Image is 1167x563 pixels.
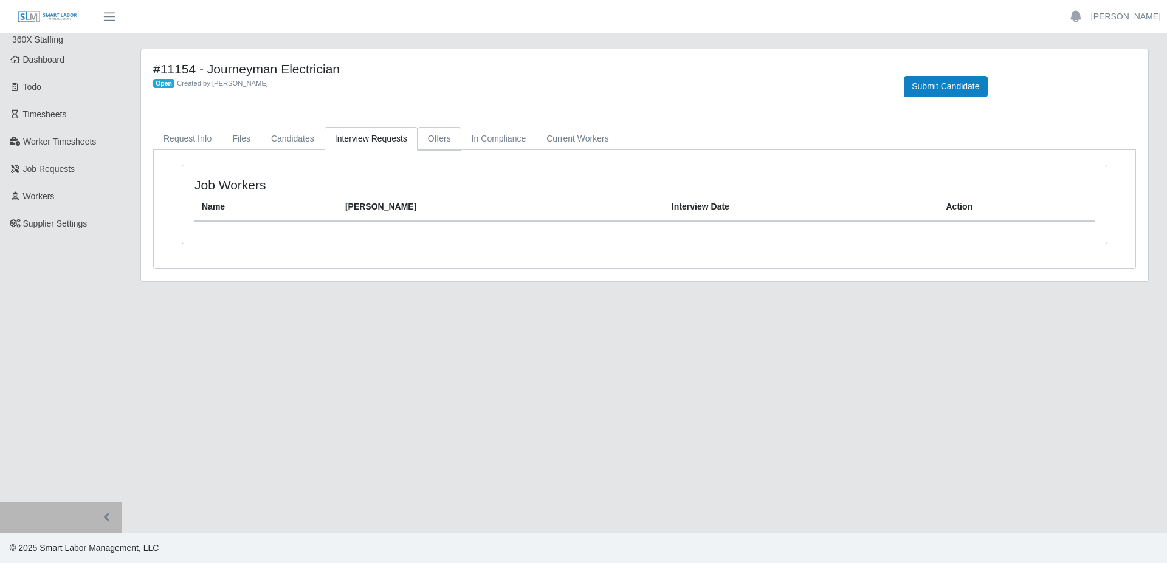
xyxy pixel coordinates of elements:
span: Workers [23,191,55,201]
a: [PERSON_NAME] [1091,10,1161,23]
th: Interview Date [664,193,939,222]
span: Timesheets [23,109,67,119]
h4: Job Workers [194,177,559,193]
a: Current Workers [536,127,619,151]
a: Candidates [261,127,325,151]
th: Name [194,193,338,222]
span: Todo [23,82,41,92]
img: SLM Logo [17,10,78,24]
h4: #11154 - Journeyman Electrician [153,61,886,77]
a: Files [222,127,261,151]
span: Open [153,79,174,89]
button: Submit Candidate [904,76,987,97]
th: Action [938,193,1095,222]
span: Job Requests [23,164,75,174]
span: Dashboard [23,55,65,64]
span: 360X Staffing [12,35,63,44]
span: Created by [PERSON_NAME] [177,80,268,87]
a: In Compliance [461,127,537,151]
span: © 2025 Smart Labor Management, LLC [10,543,159,553]
a: Offers [418,127,461,151]
th: [PERSON_NAME] [338,193,664,222]
span: Supplier Settings [23,219,88,228]
span: Worker Timesheets [23,137,96,146]
a: Request Info [153,127,222,151]
a: Interview Requests [325,127,418,151]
